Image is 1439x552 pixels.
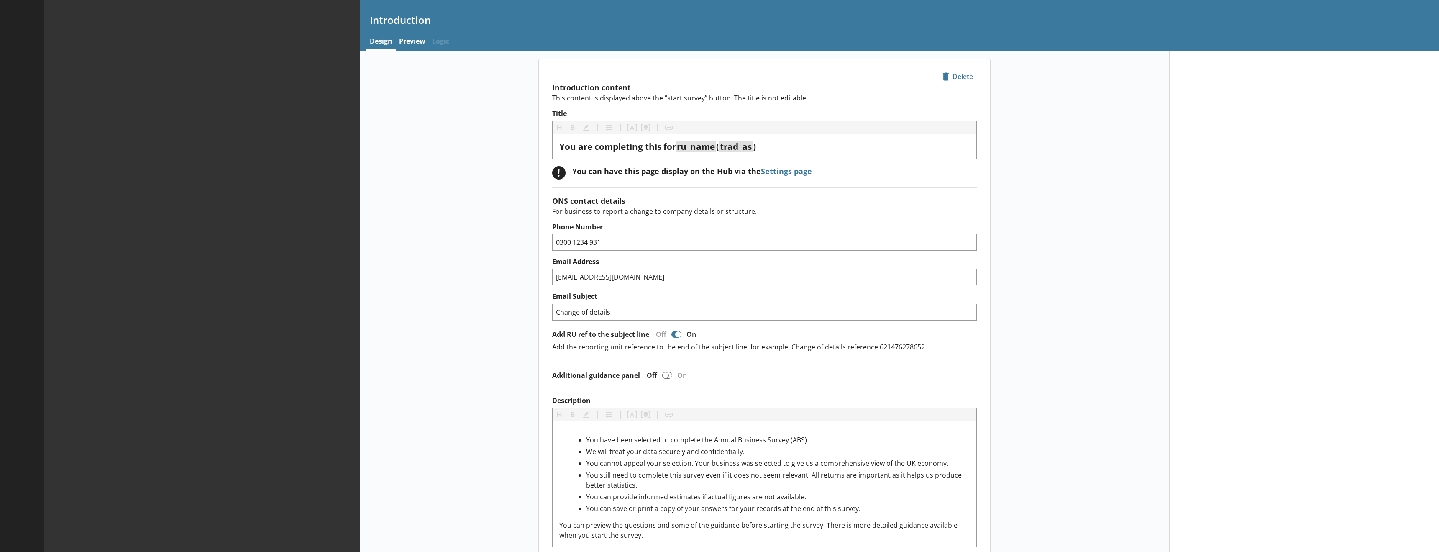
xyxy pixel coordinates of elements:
[586,447,745,456] span: We will treat your data securely and confidentially.
[716,141,719,152] span: (
[586,459,948,468] span: You cannot appeal your selection. Your business was selected to give us a comprehensive view of t...
[586,504,860,513] span: You can save or print a copy of your answers for your records at the end of this survey.
[572,166,812,176] div: You can have this page display on the Hub via the
[720,141,752,152] span: trad_as
[559,141,970,152] div: Title
[429,33,453,51] span: Logic
[674,371,694,380] div: On
[586,470,963,490] span: You still need to complete this survey even if it does not seem relevant. All returns are importa...
[552,93,977,103] p: This content is displayed above the “start survey” button. The title is not editable.
[552,109,977,118] label: Title
[559,521,959,540] span: You can preview the questions and some of the guidance before starting the survey. There is more ...
[366,33,396,51] a: Design
[939,70,976,83] span: Delete
[552,166,566,180] div: !
[396,33,429,51] a: Preview
[552,257,977,266] label: Email Address
[683,330,703,339] div: On
[677,141,715,152] span: ru_name
[939,69,977,84] button: Delete
[552,207,977,216] p: For business to report a change to company details or structure.
[552,196,977,206] h2: ONS contact details
[761,166,812,176] a: Settings page
[649,330,670,339] div: Off
[559,435,970,540] div: Description
[552,223,977,231] label: Phone Number
[586,435,809,444] span: You have been selected to complete the Annual Business Survey (ABS).
[559,141,676,152] span: You are completing this for
[552,396,977,405] label: Description
[370,13,1429,26] h1: Introduction
[640,371,661,380] div: Off
[552,82,977,92] h2: Introduction content
[552,292,977,301] label: Email Subject
[552,342,977,352] p: Add the reporting unit reference to the end of the subject line, for example, Change of details r...
[552,330,649,339] label: Add RU ref to the subject line
[586,492,806,501] span: You can provide informed estimates if actual figures are not available.
[753,141,756,152] span: )
[552,371,640,380] label: Additional guidance panel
